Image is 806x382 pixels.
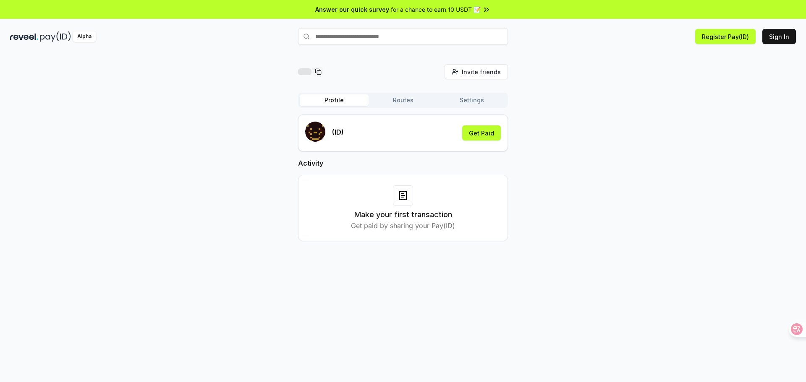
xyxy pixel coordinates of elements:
button: Settings [437,94,506,106]
p: Get paid by sharing your Pay(ID) [351,221,455,231]
button: Get Paid [462,125,501,140]
span: Answer our quick survey [315,5,389,14]
button: Routes [369,94,437,106]
img: pay_id [40,31,71,42]
img: reveel_dark [10,31,38,42]
button: Invite friends [445,64,508,79]
div: Alpha [73,31,96,42]
span: Invite friends [462,68,501,76]
p: (ID) [332,127,344,137]
span: for a chance to earn 10 USDT 📝 [391,5,481,14]
button: Sign In [762,29,796,44]
button: Register Pay(ID) [695,29,756,44]
h2: Activity [298,158,508,168]
button: Profile [300,94,369,106]
h3: Make your first transaction [354,209,452,221]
